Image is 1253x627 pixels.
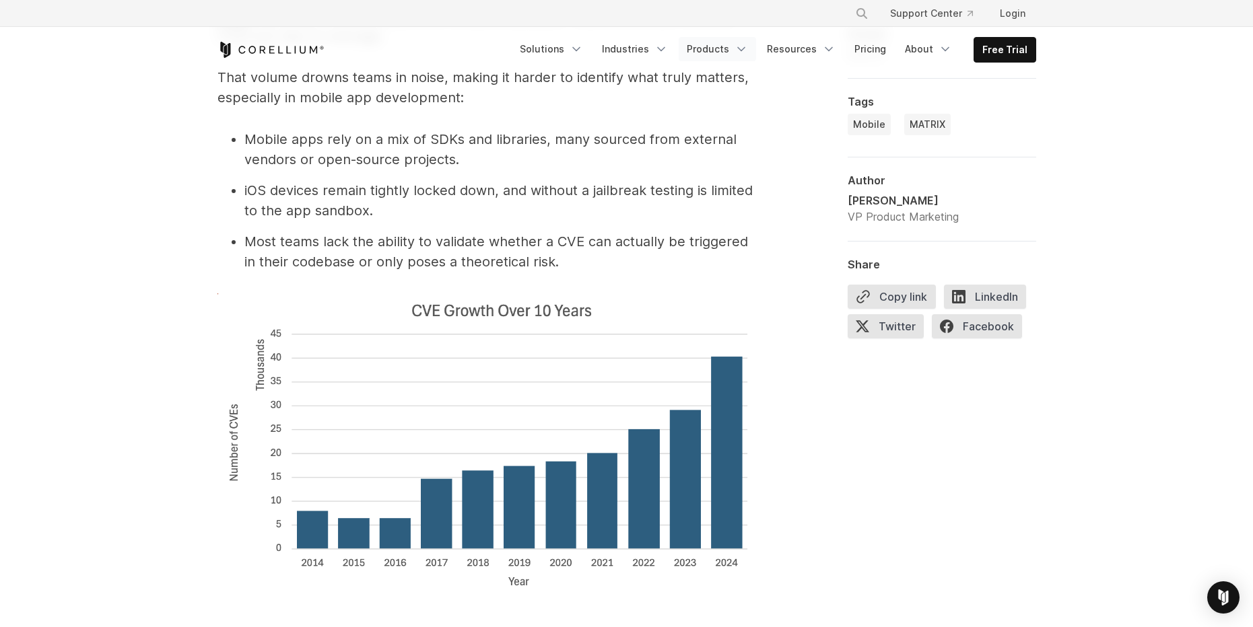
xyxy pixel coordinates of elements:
[512,37,591,61] a: Solutions
[759,37,844,61] a: Resources
[853,118,885,131] span: Mobile
[974,38,1036,62] a: Free Trial
[848,209,959,225] div: VP Product Marketing
[217,67,756,108] p: That volume drowns teams in noise, making it harder to identify what truly matters, especially in...
[244,129,756,170] li: Mobile apps rely on a mix of SDKs and libraries, many sourced from external vendors or open-sourc...
[944,285,1026,309] span: LinkedIn
[244,180,756,221] li: iOS devices remain tightly locked down, and without a jailbreak testing is limited to the app san...
[848,114,891,135] a: Mobile
[839,1,1036,26] div: Navigation Menu
[848,314,932,344] a: Twitter
[848,258,1036,271] div: Share
[594,37,676,61] a: Industries
[1207,581,1240,614] div: Open Intercom Messenger
[848,314,924,338] span: Twitter
[932,314,1030,344] a: Facebook
[850,1,874,26] button: Search
[848,192,959,209] div: [PERSON_NAME]
[848,285,936,309] button: Copy link
[879,1,984,26] a: Support Center
[217,42,325,58] a: Corellium Home
[846,37,894,61] a: Pricing
[897,37,960,61] a: About
[512,37,1036,63] div: Navigation Menu
[848,174,1036,187] div: Author
[217,293,756,599] img: Bar chart showing CVE growth from 2014 to 2024, highlighting rise in common vulnerabilities and e...
[848,95,1036,108] div: Tags
[244,231,756,272] li: Most teams lack the ability to validate whether a CVE can actually be triggered in their codebase...
[989,1,1036,26] a: Login
[904,114,951,135] a: MATRIX
[679,37,756,61] a: Products
[932,314,1022,338] span: Facebook
[910,118,945,131] span: MATRIX
[944,285,1034,314] a: LinkedIn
